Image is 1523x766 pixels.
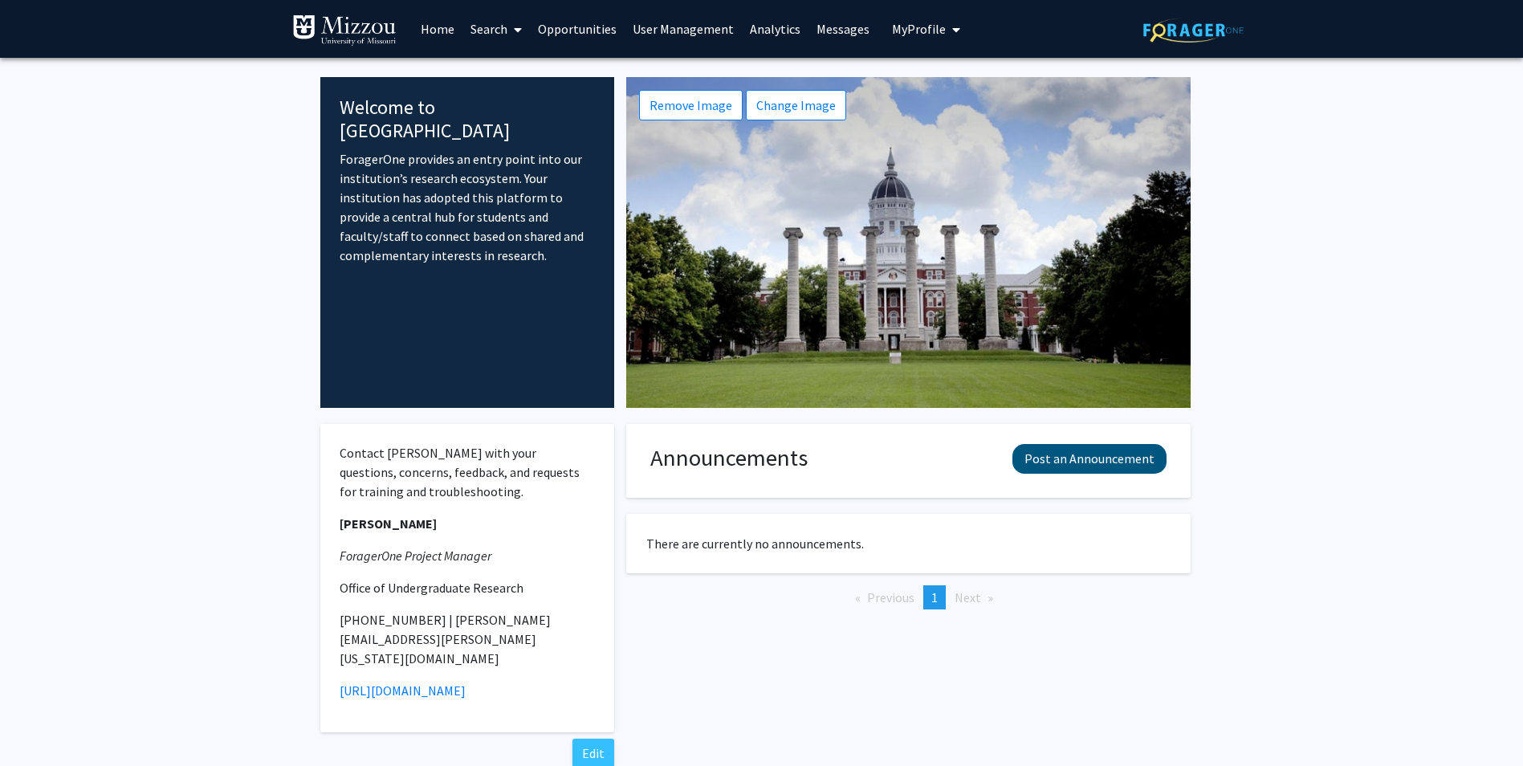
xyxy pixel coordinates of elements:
p: [PHONE_NUMBER] | [PERSON_NAME][EMAIL_ADDRESS][PERSON_NAME][US_STATE][DOMAIN_NAME] [340,610,596,668]
p: There are currently no announcements. [646,534,1171,553]
button: Remove Image [639,90,743,120]
h1: Announcements [650,444,808,472]
iframe: Chat [12,694,68,754]
a: Opportunities [530,1,625,57]
button: Post an Announcement [1012,444,1167,474]
a: [URL][DOMAIN_NAME] [340,682,466,699]
ul: Pagination [626,585,1191,609]
a: Home [413,1,462,57]
span: 1 [931,589,938,605]
span: Previous [867,589,914,605]
img: ForagerOne Logo [1143,18,1244,43]
span: My Profile [892,21,946,37]
h4: Welcome to [GEOGRAPHIC_DATA] [340,96,596,143]
button: Change Image [746,90,846,120]
p: Contact [PERSON_NAME] with your questions, concerns, feedback, and requests for training and trou... [340,443,596,501]
a: User Management [625,1,742,57]
p: Office of Undergraduate Research [340,578,596,597]
a: Analytics [742,1,808,57]
a: Messages [808,1,878,57]
strong: [PERSON_NAME] [340,515,437,532]
img: University of Missouri Logo [292,14,397,47]
a: Search [462,1,530,57]
em: ForagerOne Project Manager [340,548,491,564]
img: Cover Image [626,77,1191,408]
p: ForagerOne provides an entry point into our institution’s research ecosystem. Your institution ha... [340,149,596,265]
span: Next [955,589,981,605]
